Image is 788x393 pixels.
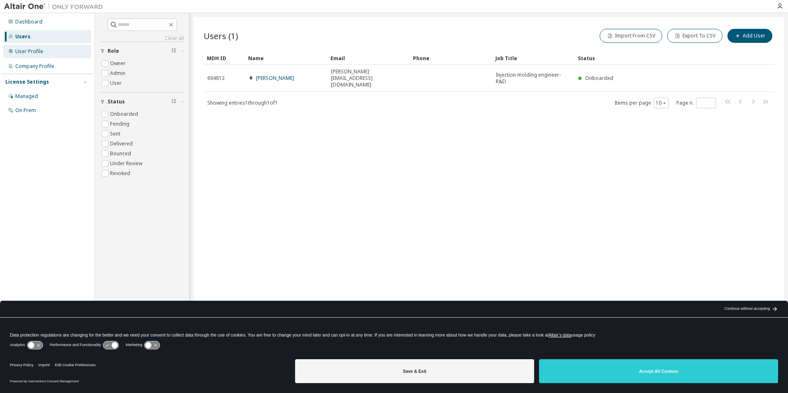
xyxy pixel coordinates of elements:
[171,48,176,54] span: Clear filter
[585,75,613,82] span: Onboarded
[248,51,324,65] div: Name
[171,98,176,105] span: Clear filter
[727,29,772,43] button: Add User
[496,72,571,85] span: Injection molding engineer-R&D
[495,51,571,65] div: Job Title
[5,79,49,85] div: License Settings
[207,99,278,106] span: Showing entries 1 through 1 of 1
[110,119,131,129] label: Pending
[15,33,30,40] div: Users
[676,98,716,108] span: Page n.
[110,58,127,68] label: Owner
[207,51,242,65] div: MDH ID
[15,107,36,114] div: On Prem
[108,48,119,54] span: Role
[331,51,406,65] div: Email
[207,75,225,82] span: 694812
[331,68,406,88] span: [PERSON_NAME][EMAIL_ADDRESS][DOMAIN_NAME]
[110,139,134,149] label: Delivered
[4,2,107,11] img: Altair One
[578,51,731,65] div: Status
[110,78,123,88] label: User
[614,98,669,108] span: Items per page
[110,168,132,178] label: Revoked
[110,149,133,159] label: Bounced
[15,48,43,55] div: User Profile
[204,30,238,42] span: Users (1)
[110,129,122,139] label: Sent
[100,35,184,42] a: Clear all
[656,100,667,106] button: 10
[667,29,722,43] button: Export To CSV
[110,159,144,168] label: Under Review
[15,19,42,25] div: Dashboard
[413,51,489,65] div: Phone
[100,42,184,60] button: Role
[15,63,54,70] div: Company Profile
[110,68,127,78] label: Admin
[600,29,662,43] button: Import From CSV
[110,109,140,119] label: Onboarded
[100,93,184,111] button: Status
[108,98,125,105] span: Status
[256,75,294,82] a: [PERSON_NAME]
[15,93,38,100] div: Managed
